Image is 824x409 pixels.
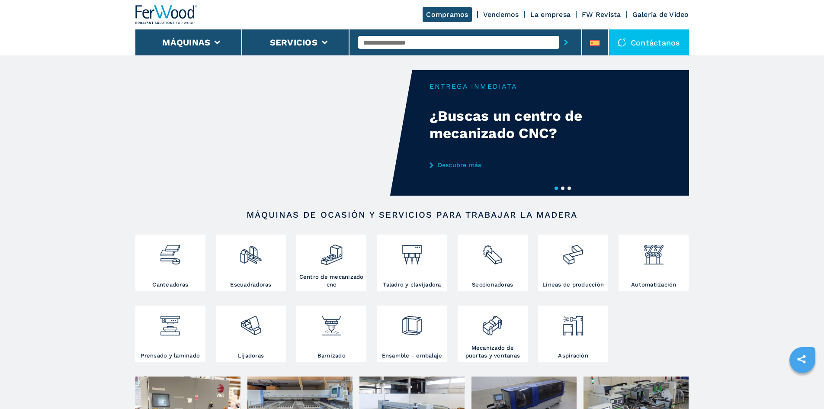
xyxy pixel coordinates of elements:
img: pressa-strettoia.png [159,308,182,337]
a: Barnizado [296,306,366,362]
img: Contáctanos [618,38,626,47]
button: submit-button [559,32,573,52]
h3: Ensamble - embalaje [382,352,442,360]
h3: Mecanizado de puertas y ventanas [460,344,526,360]
a: Líneas de producción [538,235,608,291]
a: Canteadoras [135,235,205,291]
a: Lijadoras [216,306,286,362]
a: Mecanizado de puertas y ventanas [458,306,528,362]
a: Descubre más [430,161,599,168]
img: foratrici_inseritrici_2.png [401,237,423,266]
h3: Canteadoras [152,281,188,289]
a: Galeria de Video [632,10,689,19]
div: Contáctanos [609,29,689,55]
h3: Automatización [631,281,677,289]
img: levigatrici_2.png [239,308,262,337]
img: automazione.png [642,237,665,266]
img: montaggio_imballaggio_2.png [401,308,423,337]
a: La empresa [530,10,571,19]
button: 2 [561,187,564,190]
a: Escuadradoras [216,235,286,291]
video: Your browser does not support the video tag. [135,70,412,196]
h3: Escuadradoras [230,281,271,289]
a: Compramos [423,7,471,22]
a: Ensamble - embalaje [377,306,447,362]
a: Centro de mecanizado cnc [296,235,366,291]
a: Vendemos [483,10,519,19]
button: Máquinas [162,37,210,48]
a: Prensado y laminado [135,306,205,362]
h3: Barnizado [317,352,346,360]
img: squadratrici_2.png [239,237,262,266]
img: Ferwood [135,5,198,24]
h3: Prensado y laminado [141,352,200,360]
h3: Taladro y clavijadora [383,281,441,289]
a: Seccionadoras [458,235,528,291]
img: sezionatrici_2.png [481,237,504,266]
img: verniciatura_1.png [320,308,343,337]
img: linee_di_produzione_2.png [561,237,584,266]
h3: Líneas de producción [542,281,604,289]
img: bordatrici_1.png [159,237,182,266]
img: centro_di_lavoro_cnc_2.png [320,237,343,266]
img: lavorazione_porte_finestre_2.png [481,308,504,337]
a: Taladro y clavijadora [377,235,447,291]
h3: Aspiración [558,352,588,360]
h3: Lijadoras [238,352,264,360]
h2: Máquinas de ocasión y servicios para trabajar la madera [163,209,661,220]
img: aspirazione_1.png [561,308,584,337]
button: 3 [568,187,571,190]
h3: Seccionadoras [472,281,513,289]
button: Servicios [270,37,317,48]
a: Automatización [619,235,689,291]
button: 1 [555,187,558,190]
a: FW Revista [582,10,621,19]
a: Aspiración [538,306,608,362]
h3: Centro de mecanizado cnc [298,273,364,289]
a: sharethis [791,348,812,370]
